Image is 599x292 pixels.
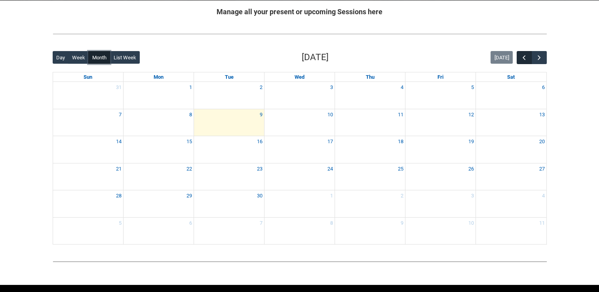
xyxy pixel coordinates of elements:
td: Go to September 20, 2025 [476,136,546,163]
td: Go to September 6, 2025 [476,82,546,109]
td: Go to October 5, 2025 [53,217,124,244]
td: Go to September 22, 2025 [124,163,194,190]
a: Go to September 13, 2025 [538,109,546,120]
td: Go to September 29, 2025 [124,190,194,218]
a: Go to September 29, 2025 [185,190,194,201]
a: Go to October 10, 2025 [467,218,475,229]
a: Go to September 3, 2025 [329,82,335,93]
a: Go to October 5, 2025 [117,218,123,229]
button: Week [68,51,89,64]
a: Go to September 24, 2025 [326,163,335,174]
td: Go to September 8, 2025 [124,109,194,136]
a: Go to September 1, 2025 [188,82,194,93]
td: Go to September 4, 2025 [335,82,405,109]
a: Go to September 7, 2025 [117,109,123,120]
h2: [DATE] [302,51,329,64]
a: Go to September 12, 2025 [467,109,475,120]
td: Go to September 7, 2025 [53,109,124,136]
td: Go to September 1, 2025 [124,82,194,109]
td: Go to October 9, 2025 [335,217,405,244]
td: Go to October 11, 2025 [476,217,546,244]
a: Go to September 16, 2025 [255,136,264,147]
a: Go to September 17, 2025 [326,136,335,147]
td: Go to September 10, 2025 [264,109,335,136]
a: Go to October 9, 2025 [399,218,405,229]
a: Go to September 6, 2025 [540,82,546,93]
a: Go to September 20, 2025 [538,136,546,147]
a: Go to September 21, 2025 [114,163,123,174]
button: List Week [110,51,140,64]
td: Go to September 19, 2025 [405,136,476,163]
a: Monday [152,72,165,82]
button: Month [88,51,110,64]
button: [DATE] [491,51,513,64]
a: Wednesday [293,72,306,82]
a: Go to September 9, 2025 [258,109,264,120]
td: Go to August 31, 2025 [53,82,124,109]
a: Sunday [82,72,94,82]
td: Go to September 5, 2025 [405,82,476,109]
a: Go to October 8, 2025 [329,218,335,229]
td: Go to October 10, 2025 [405,217,476,244]
td: Go to September 25, 2025 [335,163,405,190]
td: Go to September 18, 2025 [335,136,405,163]
a: Go to August 31, 2025 [114,82,123,93]
td: Go to October 4, 2025 [476,190,546,218]
a: Go to September 10, 2025 [326,109,335,120]
a: Go to October 6, 2025 [188,218,194,229]
td: Go to September 28, 2025 [53,190,124,218]
button: Day [53,51,69,64]
a: Go to September 25, 2025 [396,163,405,174]
a: Go to September 8, 2025 [188,109,194,120]
a: Go to September 14, 2025 [114,136,123,147]
a: Go to September 2, 2025 [258,82,264,93]
td: Go to September 13, 2025 [476,109,546,136]
h2: Manage all your present or upcoming Sessions here [53,6,547,17]
td: Go to September 11, 2025 [335,109,405,136]
td: Go to October 3, 2025 [405,190,476,218]
a: Go to September 27, 2025 [538,163,546,174]
td: Go to October 8, 2025 [264,217,335,244]
a: Go to October 11, 2025 [538,218,546,229]
a: Go to September 28, 2025 [114,190,123,201]
a: Tuesday [223,72,235,82]
td: Go to September 2, 2025 [194,82,264,109]
td: Go to October 6, 2025 [124,217,194,244]
button: Previous Month [517,51,532,64]
a: Go to September 11, 2025 [396,109,405,120]
a: Saturday [506,72,516,82]
td: Go to October 2, 2025 [335,190,405,218]
a: Go to October 2, 2025 [399,190,405,201]
a: Friday [436,72,445,82]
td: Go to September 17, 2025 [264,136,335,163]
td: Go to September 27, 2025 [476,163,546,190]
td: Go to September 24, 2025 [264,163,335,190]
a: Go to October 1, 2025 [329,190,335,201]
td: Go to September 14, 2025 [53,136,124,163]
a: Go to September 19, 2025 [467,136,475,147]
img: REDU_GREY_LINE [53,257,547,265]
a: Go to September 22, 2025 [185,163,194,174]
td: Go to October 7, 2025 [194,217,264,244]
td: Go to September 16, 2025 [194,136,264,163]
a: Go to October 7, 2025 [258,218,264,229]
a: Go to September 4, 2025 [399,82,405,93]
a: Go to October 3, 2025 [470,190,475,201]
td: Go to September 3, 2025 [264,82,335,109]
td: Go to September 30, 2025 [194,190,264,218]
td: Go to September 26, 2025 [405,163,476,190]
a: Go to September 5, 2025 [470,82,475,93]
a: Go to September 26, 2025 [467,163,475,174]
button: Next Month [531,51,546,64]
td: Go to October 1, 2025 [264,190,335,218]
td: Go to September 21, 2025 [53,163,124,190]
td: Go to September 23, 2025 [194,163,264,190]
td: Go to September 9, 2025 [194,109,264,136]
img: REDU_GREY_LINE [53,30,547,38]
a: Thursday [364,72,376,82]
a: Go to September 30, 2025 [255,190,264,201]
a: Go to September 15, 2025 [185,136,194,147]
a: Go to September 18, 2025 [396,136,405,147]
a: Go to September 23, 2025 [255,163,264,174]
a: Go to October 4, 2025 [540,190,546,201]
